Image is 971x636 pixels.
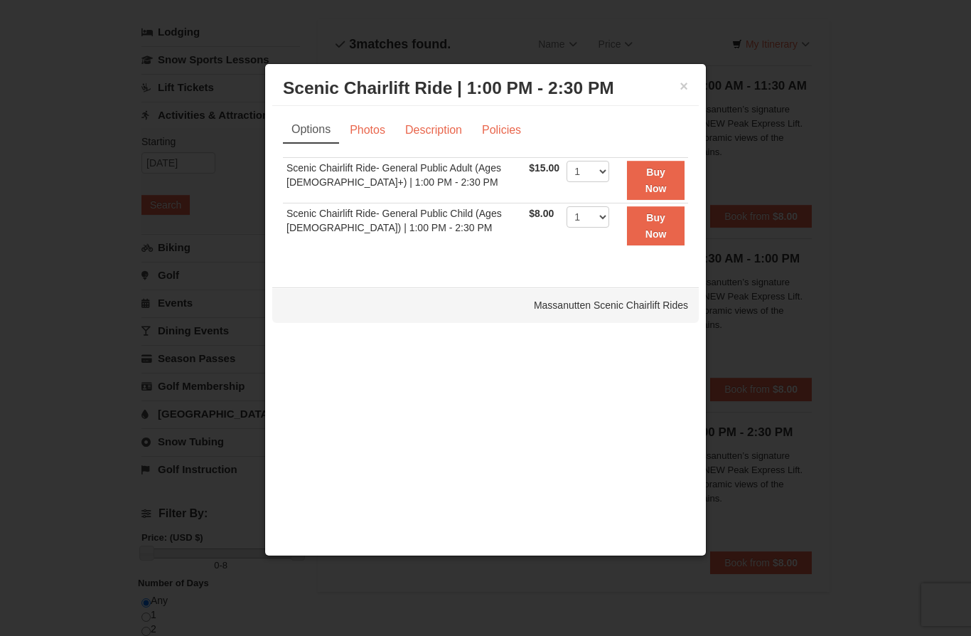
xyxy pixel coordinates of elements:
td: Scenic Chairlift Ride- General Public Adult (Ages [DEMOGRAPHIC_DATA]+) | 1:00 PM - 2:30 PM [283,158,525,203]
a: Photos [340,117,395,144]
strong: Buy Now [645,166,667,194]
h3: Scenic Chairlift Ride | 1:00 PM - 2:30 PM [283,78,688,99]
a: Options [283,117,339,144]
button: Buy Now [627,161,685,200]
span: $15.00 [529,162,559,174]
button: × [680,79,688,93]
a: Description [396,117,471,144]
td: Scenic Chairlift Ride- General Public Child (Ages [DEMOGRAPHIC_DATA]) | 1:00 PM - 2:30 PM [283,203,525,248]
div: Massanutten Scenic Chairlift Rides [272,287,699,323]
button: Buy Now [627,206,685,245]
strong: Buy Now [645,212,667,239]
a: Policies [473,117,530,144]
span: $8.00 [529,208,554,219]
